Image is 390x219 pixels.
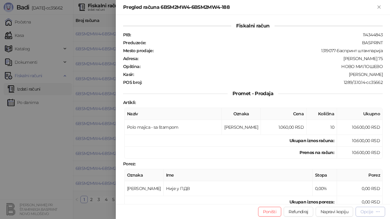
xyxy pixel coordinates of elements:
td: 10.600,00 RSD [337,120,383,135]
span: Napravi kopiju [321,209,348,214]
th: Porez [337,169,383,181]
strong: Preduzeće : [123,40,146,45]
th: Količina [307,108,337,120]
div: 1289/3.10.14-cc35662 [142,80,383,85]
div: 114344843 [131,32,383,38]
td: 10.600,00 RSD [337,135,383,147]
td: [PERSON_NAME] [125,181,164,196]
td: 0,00% [313,181,337,196]
th: Cena [261,108,307,120]
div: НОВО МИЛОШЕВО [141,64,383,69]
div: Opcije [360,209,373,214]
div: 1319077-Баспринт штампарија [154,48,383,53]
div: Pregled računa 6BSM2MW4-6BSM2MW4-188 [123,4,375,11]
th: Naziv [125,108,222,120]
th: Ukupno [337,108,383,120]
strong: Porez : [123,161,135,167]
td: 1.060,00 RSD [261,120,307,135]
button: Zatvori [375,4,383,11]
strong: Prenos na račun : [300,150,334,155]
strong: POS broj : [123,80,142,85]
th: Oznaka [125,169,164,181]
strong: PIB : [123,32,131,38]
span: Promet - Prodaja [228,91,278,96]
td: [PERSON_NAME] [222,120,261,135]
button: Opcije [356,207,385,217]
strong: Opština : [123,64,140,69]
strong: Mesto prodaje : [123,48,153,53]
strong: Ukupan iznos računa : [289,138,334,143]
strong: Adresa : [123,56,138,61]
td: 0,00 RSD [337,181,383,196]
td: Није у ПДВ [164,181,313,196]
strong: Kasir : [123,72,134,77]
button: Poništi [258,207,282,217]
th: Ime [164,169,313,181]
td: Polo majica - sa štampom [125,120,222,135]
td: 10.600,00 RSD [337,147,383,159]
strong: Ukupan iznos poreza: [289,199,334,205]
th: Stopa [313,169,337,181]
strong: Artikli : [123,100,136,105]
span: Fiskalni račun [231,23,274,29]
th: Oznaka [222,108,261,120]
div: BASPRINT [147,40,383,45]
div: [PERSON_NAME] [134,72,383,77]
div: [PERSON_NAME] 75 [139,56,383,61]
td: 10 [307,120,337,135]
button: Refundiraj [284,207,313,217]
td: 0,00 RSD [337,196,383,208]
button: Napravi kopiju [316,207,353,217]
